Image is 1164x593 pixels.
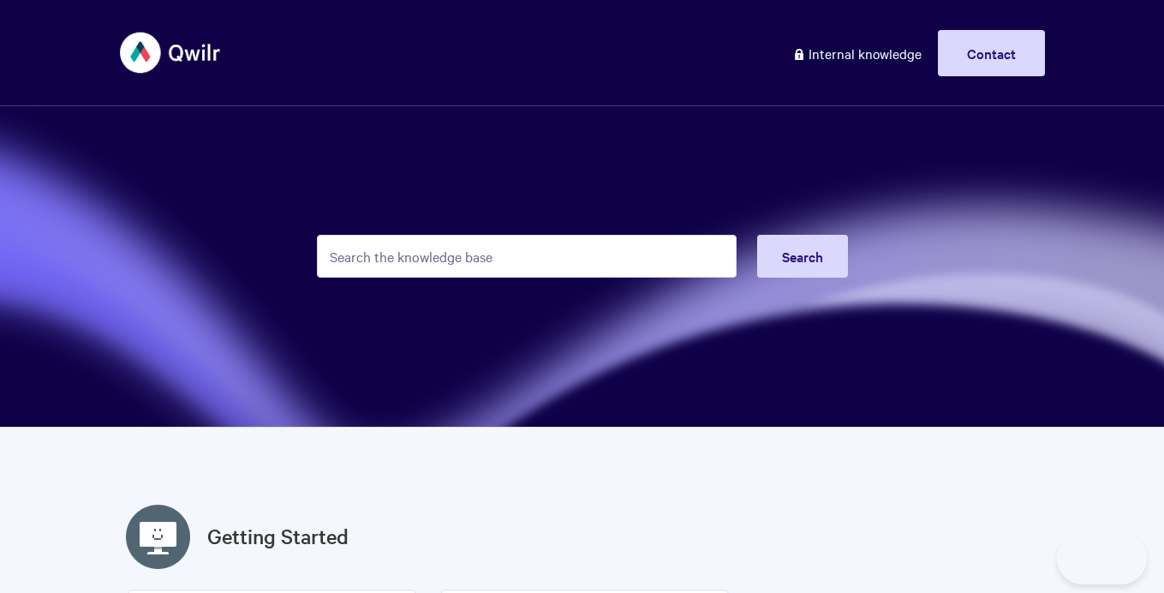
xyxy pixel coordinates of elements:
a: Contact [938,30,1045,76]
a: Internal knowledge [779,30,934,76]
iframe: Toggle Customer Support [1057,533,1147,584]
button: Search [757,235,848,278]
a: Getting Started [207,521,349,552]
input: Search the knowledge base [317,235,737,278]
span: Search [782,247,823,266]
img: Qwilr Help Center [120,21,222,85]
